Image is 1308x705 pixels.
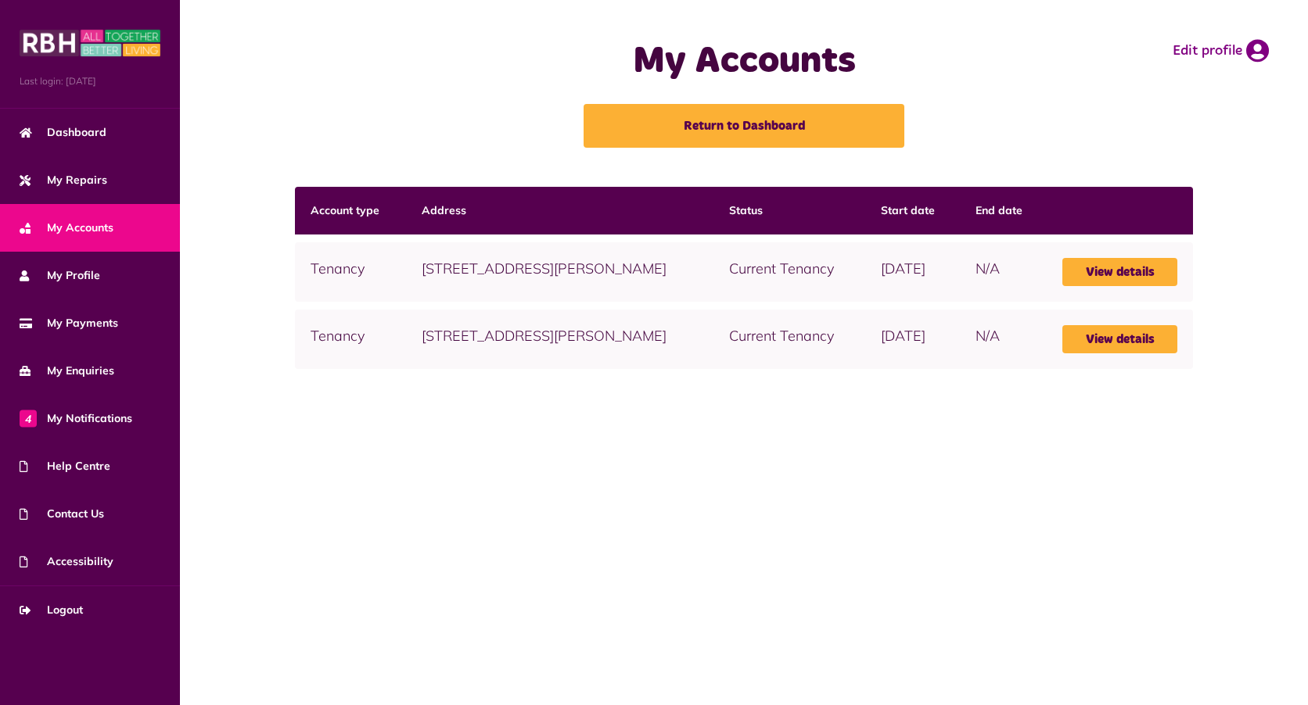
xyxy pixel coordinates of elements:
span: Dashboard [20,124,106,141]
a: View details [1062,325,1177,353]
td: [DATE] [865,242,960,302]
a: Return to Dashboard [584,104,904,148]
span: Help Centre [20,458,110,474]
span: My Notifications [20,410,132,427]
span: Contact Us [20,506,104,522]
span: My Profile [20,267,100,284]
h1: My Accounts [478,39,1011,84]
th: End date [960,187,1047,234]
th: Start date [865,187,960,234]
span: Accessibility [20,553,113,570]
th: Address [406,187,713,234]
span: My Accounts [20,220,113,236]
td: Tenancy [295,310,406,369]
span: My Enquiries [20,363,114,379]
td: Current Tenancy [713,310,865,369]
span: 4 [20,410,37,427]
th: Status [713,187,865,234]
img: MyRBH [20,27,160,59]
span: My Payments [20,315,118,331]
td: N/A [960,310,1047,369]
td: [STREET_ADDRESS][PERSON_NAME] [406,310,713,369]
th: Account type [295,187,406,234]
td: Current Tenancy [713,242,865,302]
td: N/A [960,242,1047,302]
td: [DATE] [865,310,960,369]
a: View details [1062,258,1177,286]
span: My Repairs [20,172,107,188]
span: Logout [20,602,83,618]
span: Last login: [DATE] [20,74,160,88]
td: [STREET_ADDRESS][PERSON_NAME] [406,242,713,302]
a: Edit profile [1173,39,1269,63]
td: Tenancy [295,242,406,302]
